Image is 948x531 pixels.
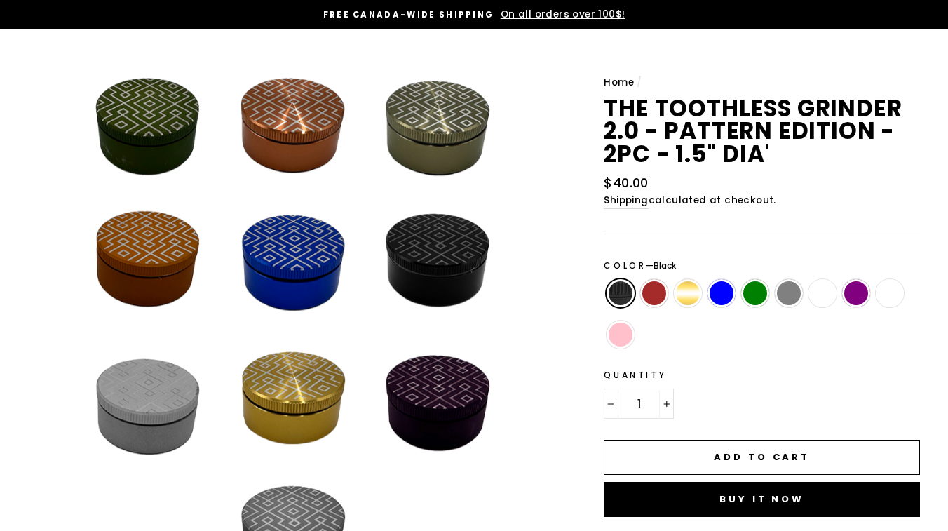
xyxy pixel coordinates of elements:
label: Black [607,279,635,307]
span: Black [654,260,676,271]
button: Add to cart [604,440,920,475]
a: Home [604,76,634,89]
span: — [646,260,676,271]
label: Matte Purple [842,279,870,307]
span: On all orders over 100$! [497,8,625,21]
label: Quantity [604,368,920,382]
h1: The Toothless Grinder 2.0 - Pattern Edition - 2PC - 1.5" Dia' [604,98,920,166]
label: [PERSON_NAME] [775,279,803,307]
label: [PERSON_NAME] [640,279,668,307]
a: Shipping [604,193,648,209]
nav: breadcrumbs [604,75,920,90]
span: FREE CANADA-WIDE SHIPPING [323,9,494,20]
label: [PERSON_NAME] [876,279,904,307]
input: quantity [604,389,674,419]
small: calculated at checkout. [604,193,920,209]
a: FREE CANADA-WIDE SHIPPING On all orders over 100$! [32,7,916,22]
label: Color [604,259,920,272]
label: Light Blue [707,279,736,307]
button: Reduce item quantity by one [604,389,618,419]
label: Gold [674,279,702,307]
span: $40.00 [604,174,648,191]
button: Buy it now [604,482,920,517]
label: [PERSON_NAME] [808,279,837,307]
span: / [637,76,642,89]
label: Rose Pink [607,321,635,349]
button: Increase item quantity by one [659,389,674,419]
span: Add to cart [714,450,810,464]
label: Matte Lime Green [741,279,769,307]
